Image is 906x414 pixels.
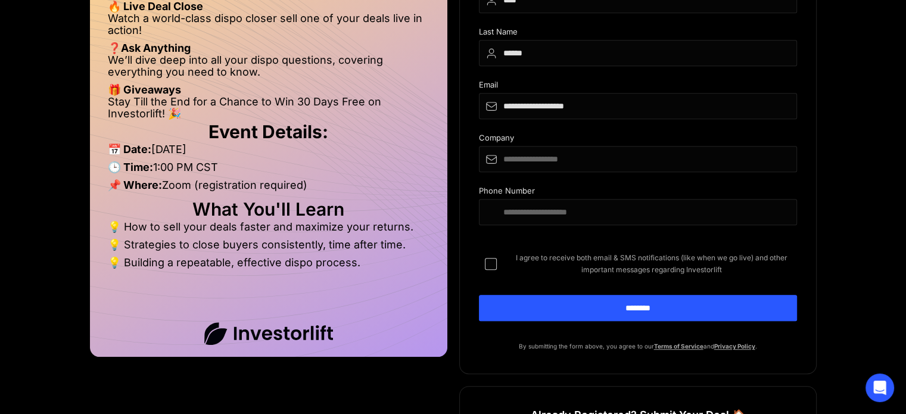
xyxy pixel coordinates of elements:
strong: ❓Ask Anything [108,42,191,54]
a: Privacy Policy [714,343,755,350]
span: I agree to receive both email & SMS notifications (like when we go live) and other important mess... [506,252,797,276]
strong: 📅 Date: [108,143,151,155]
li: [DATE] [108,144,429,161]
div: Open Intercom Messenger [865,373,894,402]
div: Company [479,133,797,146]
div: Last Name [479,27,797,40]
strong: 📌 Where: [108,179,162,191]
p: By submitting the form above, you agree to our and . [479,340,797,352]
a: Terms of Service [654,343,703,350]
li: 💡 Building a repeatable, effective dispo process. [108,257,429,269]
li: Zoom (registration required) [108,179,429,197]
div: Phone Number [479,186,797,199]
h2: What You'll Learn [108,203,429,215]
li: 1:00 PM CST [108,161,429,179]
li: 💡 Strategies to close buyers consistently, time after time. [108,239,429,257]
strong: 🎁 Giveaways [108,83,181,96]
li: 💡 How to sell your deals faster and maximize your returns. [108,221,429,239]
strong: 🕒 Time: [108,161,153,173]
li: Stay Till the End for a Chance to Win 30 Days Free on Investorlift! 🎉 [108,96,429,120]
strong: Event Details: [208,121,328,142]
div: Email [479,80,797,93]
li: We’ll dive deep into all your dispo questions, covering everything you need to know. [108,54,429,84]
li: Watch a world-class dispo closer sell one of your deals live in action! [108,13,429,42]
